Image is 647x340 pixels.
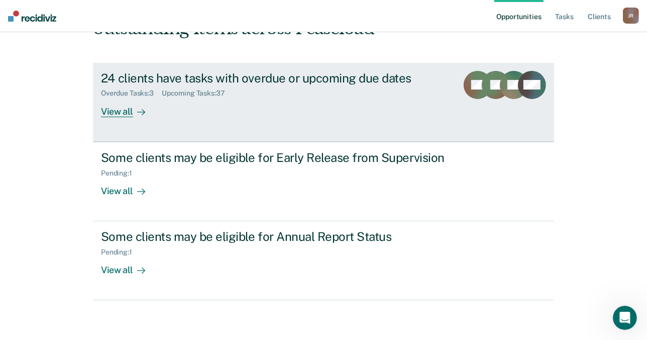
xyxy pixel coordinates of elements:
iframe: Intercom live chat [613,306,637,330]
div: Overdue Tasks : 3 [101,89,162,98]
div: Some clients may be eligible for Early Release from Supervision [101,150,454,165]
a: Some clients may be eligible for Annual Report StatusPending:1View all [93,221,554,300]
div: 24 clients have tasks with overdue or upcoming due dates [101,71,450,86]
button: JR [623,8,639,24]
div: View all [101,257,157,276]
div: J R [623,8,639,24]
div: View all [101,177,157,197]
div: Pending : 1 [101,169,140,178]
a: 24 clients have tasks with overdue or upcoming due datesOverdue Tasks:3Upcoming Tasks:37View all [93,63,554,142]
div: Pending : 1 [101,248,140,257]
a: Some clients may be eligible for Early Release from SupervisionPending:1View all [93,142,554,221]
div: View all [101,98,157,117]
div: Some clients may be eligible for Annual Report Status [101,229,454,244]
div: Upcoming Tasks : 37 [162,89,233,98]
img: Recidiviz [8,11,56,22]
